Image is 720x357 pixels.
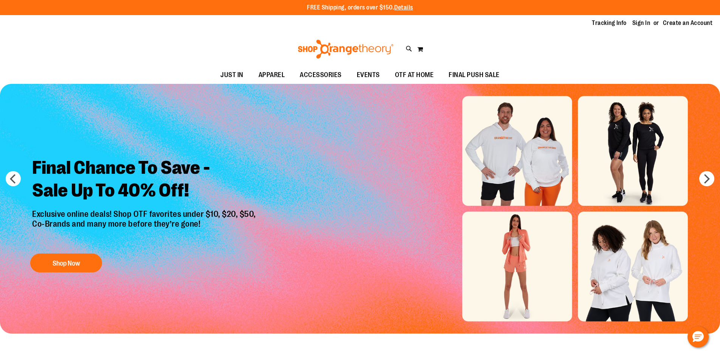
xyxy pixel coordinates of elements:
a: ACCESSORIES [292,66,349,84]
span: APPAREL [259,66,285,83]
button: Shop Now [30,253,102,272]
a: Details [394,4,413,11]
p: FREE Shipping, orders over $150. [307,3,413,12]
img: Shop Orangetheory [297,40,395,59]
a: Final Chance To Save -Sale Up To 40% Off! Exclusive online deals! Shop OTF favorites under $10, $... [26,151,263,277]
span: EVENTS [357,66,380,83]
button: prev [6,171,21,186]
span: ACCESSORIES [300,66,342,83]
span: JUST IN [220,66,243,83]
button: Hello, have a question? Let’s chat. [687,326,709,348]
a: APPAREL [251,66,293,84]
a: JUST IN [213,66,251,84]
a: Create an Account [663,19,713,27]
p: Exclusive online deals! Shop OTF favorites under $10, $20, $50, Co-Brands and many more before th... [26,209,263,246]
a: Sign In [632,19,650,27]
span: OTF AT HOME [395,66,434,83]
h2: Final Chance To Save - Sale Up To 40% Off! [26,151,263,209]
a: FINAL PUSH SALE [441,66,507,84]
span: FINAL PUSH SALE [449,66,500,83]
a: Tracking Info [592,19,627,27]
a: OTF AT HOME [387,66,441,84]
button: next [699,171,714,186]
a: EVENTS [349,66,387,84]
